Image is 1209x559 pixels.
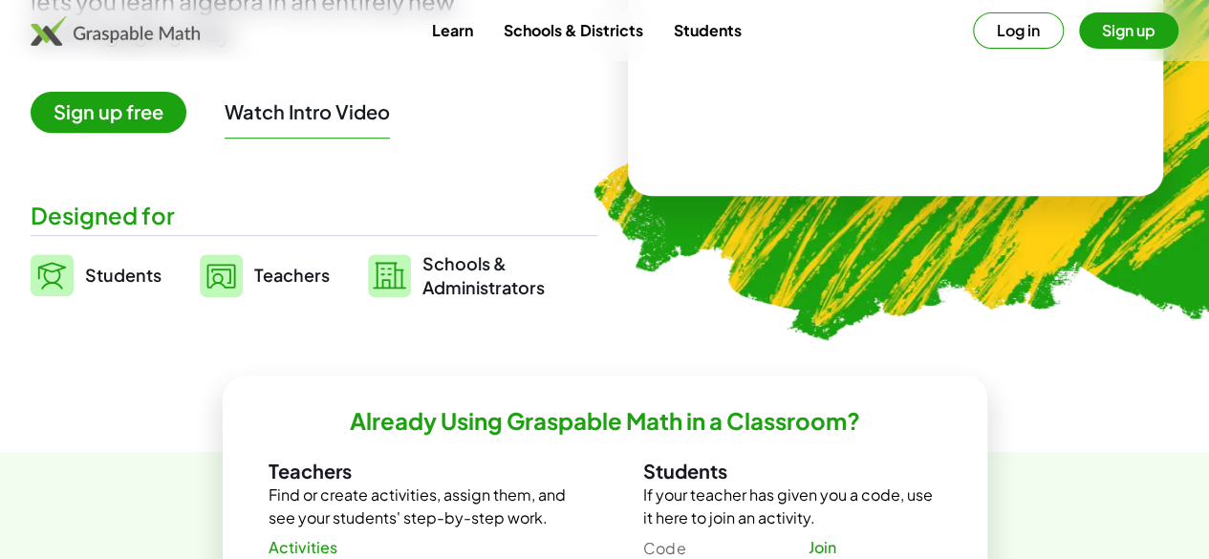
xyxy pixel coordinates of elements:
p: Find or create activities, assign them, and see your students' step-by-step work. [269,484,567,529]
a: Students [658,12,756,48]
a: Learn [416,12,487,48]
h3: Students [643,459,941,484]
span: Schools & Administrators [422,251,545,299]
a: Schools &Administrators [368,251,545,299]
div: Designed for [31,200,597,231]
h3: Teachers [269,459,567,484]
button: Sign up [1079,12,1178,49]
img: svg%3e [200,254,243,297]
span: Activities [269,538,338,558]
p: If your teacher has given you a code, use it here to join an activity. [643,484,941,529]
a: Teachers [200,251,330,299]
h2: Already Using Graspable Math in a Classroom? [350,406,860,436]
span: Teachers [254,264,330,286]
span: Sign up free [31,92,186,133]
span: Students [85,264,162,286]
a: Students [31,251,162,299]
img: svg%3e [31,254,74,296]
span: Join [809,538,837,558]
button: Watch Intro Video [225,99,390,124]
button: Log in [973,12,1064,49]
a: Schools & Districts [487,12,658,48]
img: svg%3e [368,254,411,297]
